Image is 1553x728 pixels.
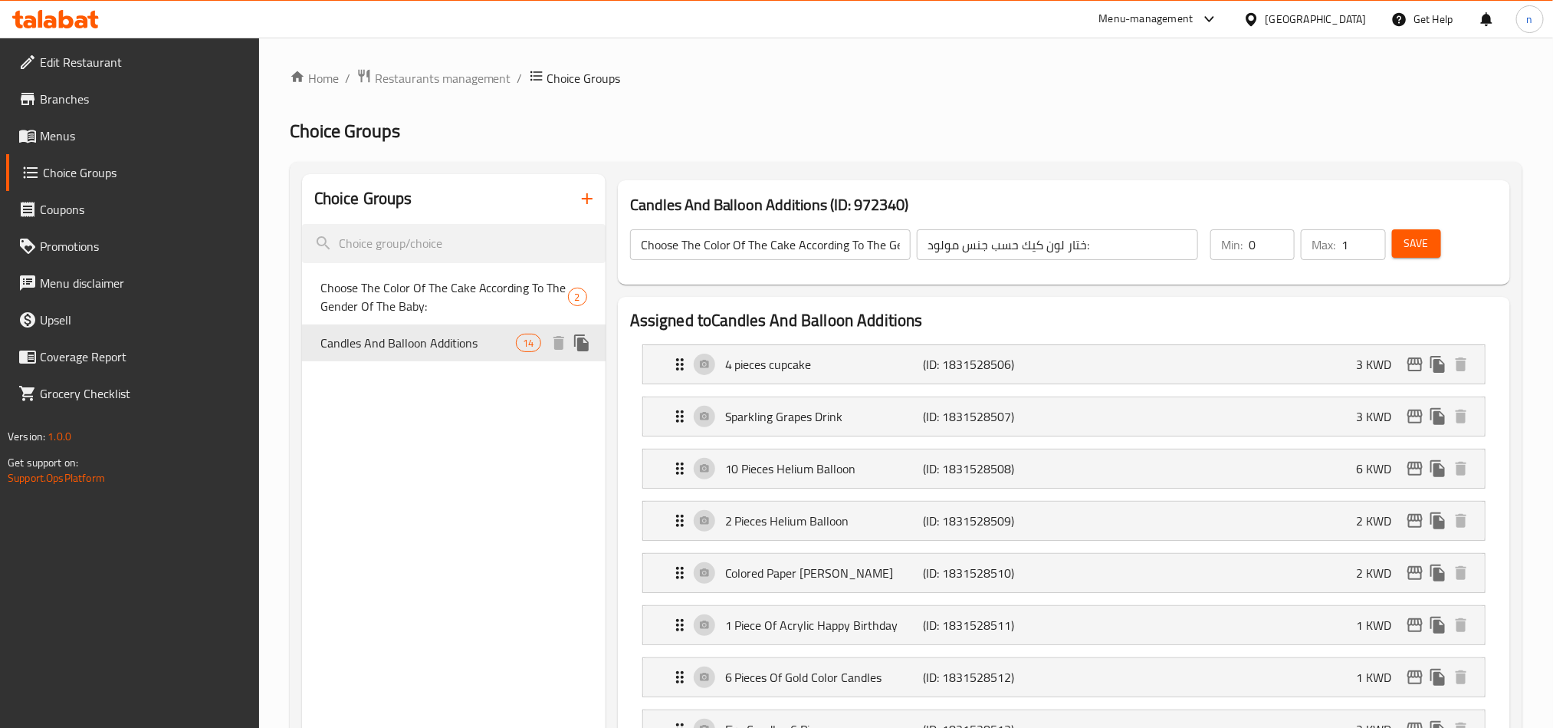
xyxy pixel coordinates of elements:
[6,301,259,338] a: Upsell
[1404,562,1427,585] button: edit
[1404,457,1427,480] button: edit
[630,390,1498,443] li: Expand
[1427,457,1450,480] button: duplicate
[290,68,1522,88] nav: breadcrumb
[923,564,1055,582] p: (ID: 1831528510)
[1312,236,1335,254] p: Max:
[40,90,247,108] span: Branches
[1427,353,1450,376] button: duplicate
[6,154,259,191] a: Choice Groups
[40,237,247,255] span: Promotions
[302,224,606,263] input: search
[1427,562,1450,585] button: duplicate
[643,450,1485,488] div: Expand
[923,668,1055,687] p: (ID: 1831528512)
[6,191,259,228] a: Coupons
[1450,405,1473,428] button: delete
[516,334,540,352] div: Choices
[356,68,511,88] a: Restaurants management
[923,407,1055,426] p: (ID: 1831528507)
[568,288,587,306] div: Choices
[1356,512,1404,530] p: 2 KWD
[517,336,540,351] span: 14
[1404,234,1429,253] span: Save
[290,114,400,148] span: Choice Groups
[320,334,517,352] span: Candles And Balloon Additions
[6,228,259,265] a: Promotions
[40,348,247,366] span: Coverage Report
[345,69,350,87] li: /
[923,460,1055,478] p: (ID: 1831528508)
[1356,355,1404,374] p: 3 KWD
[314,187,412,210] h2: Choice Groups
[630,309,1498,332] h2: Assigned to Candles And Balloon Additions
[630,547,1498,599] li: Expand
[302,269,606,324] div: Choose The Color Of The Cake According To The Gender Of The Baby:2
[48,427,71,446] span: 1.0.0
[630,443,1498,495] li: Expand
[1099,10,1193,28] div: Menu-management
[547,331,570,354] button: delete
[630,651,1498,703] li: Expand
[923,616,1055,634] p: (ID: 1831528511)
[40,311,247,329] span: Upsell
[725,564,923,582] p: Colored Paper [PERSON_NAME]
[1404,405,1427,428] button: edit
[569,290,586,305] span: 2
[1221,236,1243,254] p: Min:
[630,193,1498,217] h3: Candles And Balloon Additions (ID: 972340)
[8,468,105,488] a: Support.OpsPlatform
[643,606,1485,644] div: Expand
[1427,666,1450,689] button: duplicate
[1392,229,1441,258] button: Save
[1450,614,1473,637] button: delete
[40,274,247,292] span: Menu disclaimer
[630,495,1498,547] li: Expand
[1427,405,1450,428] button: duplicate
[725,355,923,374] p: 4 pieces cupcake
[547,69,621,87] span: Choice Groups
[1450,562,1473,585] button: delete
[6,44,259,81] a: Edit Restaurant
[1404,509,1427,532] button: edit
[1450,666,1473,689] button: delete
[1356,407,1404,426] p: 3 KWD
[6,81,259,117] a: Branches
[8,427,45,446] span: Version:
[1527,11,1533,28] span: n
[375,69,511,87] span: Restaurants management
[8,453,78,473] span: Get support on:
[643,345,1485,384] div: Expand
[1427,614,1450,637] button: duplicate
[6,338,259,375] a: Coverage Report
[6,375,259,412] a: Grocery Checklist
[725,460,923,478] p: 10 Pieces Helium Balloon
[1356,668,1404,687] p: 1 KWD
[643,397,1485,436] div: Expand
[40,127,247,145] span: Menus
[923,355,1055,374] p: (ID: 1831528506)
[643,554,1485,592] div: Expand
[6,117,259,154] a: Menus
[725,668,923,687] p: 6 Pieces Of Gold Color Candles
[1450,353,1473,376] button: delete
[320,278,568,315] span: Choose The Color Of The Cake According To The Gender Of The Baby:
[40,53,247,71] span: Edit Restaurant
[725,407,923,426] p: Sparkling Grapes Drink
[1266,11,1367,28] div: [GEOGRAPHIC_DATA]
[290,69,339,87] a: Home
[643,658,1485,697] div: Expand
[40,200,247,219] span: Coupons
[725,616,923,634] p: 1 Piece Of Acrylic Happy Birthday
[302,324,606,361] div: Candles And Balloon Additions14deleteduplicate
[630,338,1498,390] li: Expand
[570,331,593,354] button: duplicate
[1356,616,1404,634] p: 1 KWD
[40,384,247,403] span: Grocery Checklist
[1450,457,1473,480] button: delete
[6,265,259,301] a: Menu disclaimer
[1450,509,1473,532] button: delete
[630,599,1498,651] li: Expand
[517,69,523,87] li: /
[1356,460,1404,478] p: 6 KWD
